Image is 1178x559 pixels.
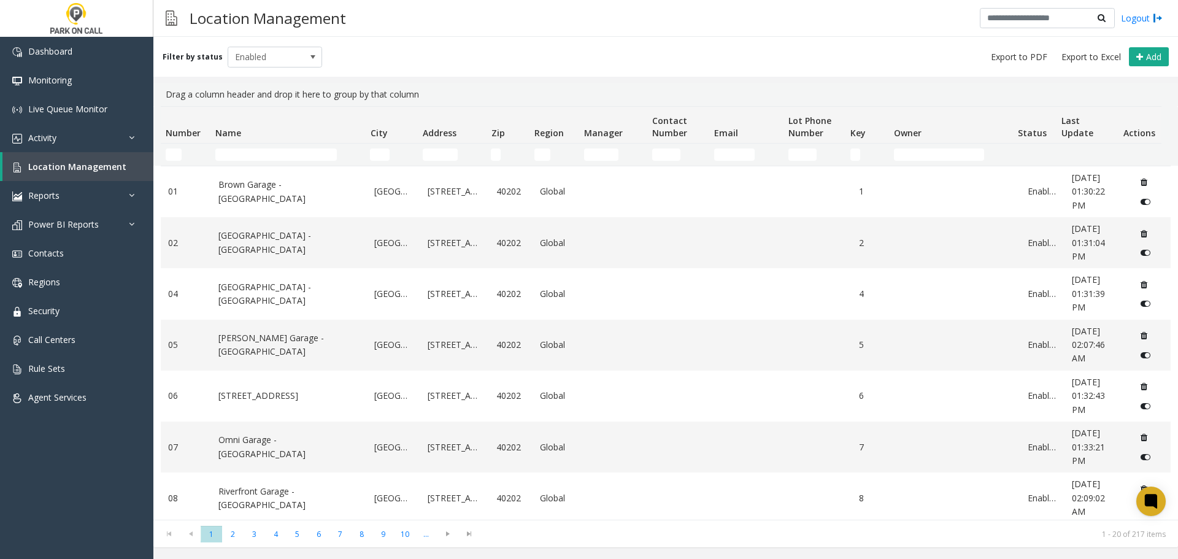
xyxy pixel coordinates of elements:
div: Data table [153,106,1178,520]
a: [STREET_ADDRESS] [428,389,482,403]
a: 40202 [496,287,525,301]
img: 'icon' [12,336,22,345]
span: Go to the last page [461,529,477,539]
input: Zip Filter [491,148,501,161]
button: Export to PDF [986,48,1052,66]
img: 'icon' [12,220,22,230]
a: 06 [168,389,204,403]
a: Enabled [1028,185,1057,198]
a: [GEOGRAPHIC_DATA] [374,492,413,505]
a: Riverfront Garage - [GEOGRAPHIC_DATA] [218,485,360,512]
span: Last Update [1061,115,1093,139]
a: 05 [168,338,204,352]
a: 2 [859,236,888,250]
button: Delete [1134,275,1154,295]
span: Manager [584,127,623,139]
a: [STREET_ADDRESS] [218,389,360,403]
span: Enabled [228,47,303,67]
span: Call Centers [28,334,75,345]
span: [DATE] 02:09:02 AM [1072,478,1105,517]
span: [DATE] 01:30:22 PM [1072,172,1105,211]
img: 'icon' [12,278,22,288]
img: 'icon' [12,249,22,259]
a: Enabled [1028,338,1057,352]
a: Global [540,287,576,301]
a: [STREET_ADDRESS] [428,492,482,505]
img: 'icon' [12,47,22,57]
button: Disable [1134,345,1157,364]
span: Go to the last page [458,525,480,542]
span: Dashboard [28,45,72,57]
img: 'icon' [12,307,22,317]
span: [DATE] 01:31:04 PM [1072,223,1105,262]
span: [DATE] 01:33:21 PM [1072,427,1105,466]
td: Manager Filter [579,144,647,166]
input: Key Filter [850,148,860,161]
td: Key Filter [845,144,889,166]
a: 4 [859,287,888,301]
button: Disable [1134,447,1157,467]
a: [DATE] 02:09:02 AM [1072,477,1120,519]
img: 'icon' [12,163,22,172]
a: [DATE] 02:07:46 AM [1072,325,1120,366]
a: [DATE] 01:31:04 PM [1072,222,1120,263]
span: Monitoring [28,74,72,86]
a: [STREET_ADDRESS] [428,185,482,198]
a: Logout [1121,12,1163,25]
a: [STREET_ADDRESS] [428,338,482,352]
a: Enabled [1028,287,1057,301]
a: Brown Garage - [GEOGRAPHIC_DATA] [218,178,360,206]
a: 07 [168,441,204,454]
a: [GEOGRAPHIC_DATA] [374,338,413,352]
span: Contacts [28,247,64,259]
a: Enabled [1028,441,1057,454]
a: Global [540,185,576,198]
a: Global [540,441,576,454]
span: Go to the next page [437,525,458,542]
span: Email [714,127,738,139]
a: [DATE] 01:32:43 PM [1072,376,1120,417]
span: Add [1146,51,1161,63]
a: 1 [859,185,888,198]
button: Delete [1134,172,1154,192]
td: Actions Filter [1118,144,1161,166]
a: [GEOGRAPHIC_DATA] [374,236,413,250]
a: [GEOGRAPHIC_DATA] [374,185,413,198]
span: Page 9 [372,526,394,542]
a: 40202 [496,492,525,505]
input: Lot Phone Number Filter [788,148,817,161]
button: Disable [1134,294,1157,314]
img: 'icon' [12,134,22,144]
span: Page 1 [201,526,222,542]
a: 40202 [496,441,525,454]
a: [DATE] 01:31:39 PM [1072,273,1120,314]
button: Export to Excel [1057,48,1126,66]
a: 8 [859,492,888,505]
td: Lot Phone Number Filter [783,144,845,166]
a: Omni Garage - [GEOGRAPHIC_DATA] [218,433,360,461]
button: Disable [1134,243,1157,263]
td: Contact Number Filter [647,144,709,166]
span: Live Queue Monitor [28,103,107,115]
button: Delete [1134,377,1154,396]
button: Disable [1134,192,1157,212]
input: Number Filter [166,148,182,161]
span: [DATE] 01:32:43 PM [1072,376,1105,415]
span: Go to the next page [439,529,456,539]
a: Enabled [1028,389,1057,403]
span: Page 6 [308,526,329,542]
a: 02 [168,236,204,250]
div: Drag a column header and drop it here to group by that column [161,83,1171,106]
a: Enabled [1028,492,1057,505]
kendo-pager-info: 1 - 20 of 217 items [487,529,1166,539]
td: City Filter [365,144,418,166]
span: Page 11 [415,526,437,542]
span: Export to Excel [1061,51,1121,63]
span: Agent Services [28,391,87,403]
span: Region [534,127,564,139]
a: [GEOGRAPHIC_DATA] [374,287,413,301]
a: Global [540,492,576,505]
span: Reports [28,190,60,201]
input: Region Filter [534,148,550,161]
span: Zip [491,127,505,139]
